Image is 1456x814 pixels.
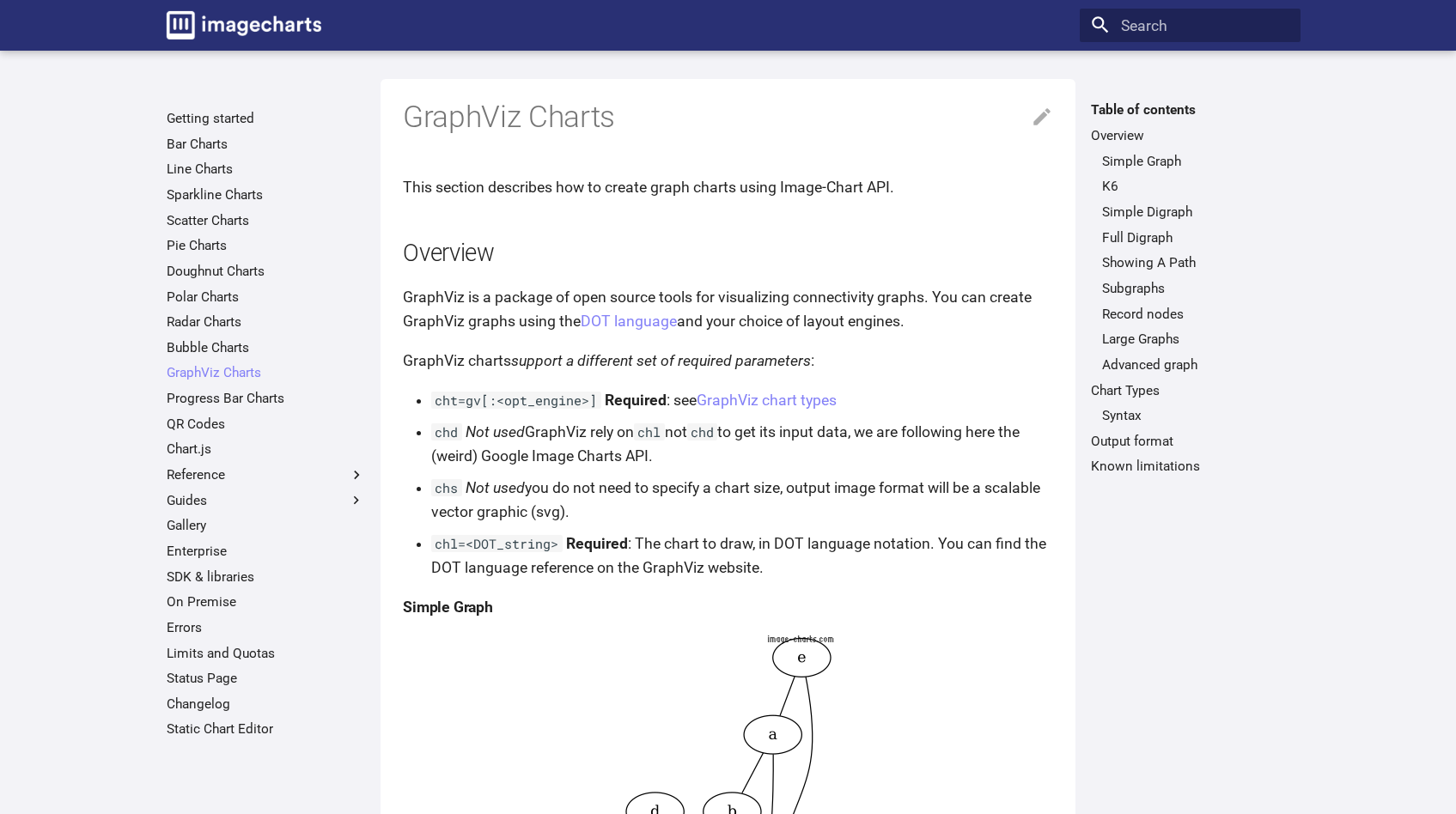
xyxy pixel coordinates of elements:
[167,212,365,229] a: Scatter Charts
[167,440,365,458] a: Chart.js
[431,388,1053,412] p: : see
[167,466,365,483] label: Reference
[687,423,718,440] code: chd
[1102,331,1289,348] a: Large Graphs
[167,161,365,178] a: Line Charts
[167,416,365,433] a: QR Codes
[167,645,365,662] a: Limits and Quotas
[431,479,462,496] code: chs
[466,423,525,440] em: Not used
[431,423,462,440] code: chd
[1091,433,1289,450] a: Output format
[1102,306,1289,323] a: Record nodes
[431,476,1053,524] p: you do not need to specify a chart size, output image format will be a scalable vector graphic (s...
[167,136,365,153] a: Bar Charts
[1080,101,1301,475] nav: Table of contents
[403,98,1053,137] h1: GraphViz Charts
[167,237,365,254] a: Pie Charts
[403,285,1053,333] p: GraphViz is a package of open source tools for visualizing connectivity graphs. You can create Gr...
[1102,254,1289,271] a: Showing A Path
[167,110,365,127] a: Getting started
[403,349,1053,373] p: GraphViz charts :
[167,11,321,39] img: logo
[566,535,628,552] strong: Required
[581,313,677,330] a: DOT language
[431,532,1053,580] p: : The chart to draw, in DOT language notation. You can find the DOT language reference on the Gra...
[1091,407,1289,424] nav: Chart Types
[167,263,365,280] a: Doughnut Charts
[167,339,365,356] a: Bubble Charts
[403,595,1053,619] h4: Simple Graph
[634,423,665,440] code: chl
[1091,127,1289,144] a: Overview
[431,420,1053,468] p: GraphViz rely on not to get its input data, we are following here the (weird) Google Image Charts...
[167,696,365,713] a: Changelog
[167,390,365,407] a: Progress Bar Charts
[1102,178,1289,195] a: K6
[403,175,1053,199] p: This section describes how to create graph charts using Image-Chart API.
[1091,382,1289,399] a: Chart Types
[167,313,365,331] a: Radar Charts
[1080,101,1301,118] label: Table of contents
[159,3,329,46] a: Image-Charts documentation
[167,517,365,534] a: Gallery
[1091,458,1289,475] a: Known limitations
[431,392,601,409] code: cht=gv[:<opt_engine>]
[1102,229,1289,246] a: Full Digraph
[1102,407,1289,424] a: Syntax
[403,237,1053,270] h2: Overview
[1102,280,1289,297] a: Subgraphs
[167,619,365,636] a: Errors
[167,186,365,203] a: Sparkline Charts
[605,392,667,409] strong: Required
[1102,356,1289,374] a: Advanced graph
[167,492,365,509] label: Guides
[167,593,365,610] a: On Premise
[167,720,365,738] a: Static Chart Editor
[1102,153,1289,170] a: Simple Graph
[167,289,365,306] a: Polar Charts
[167,568,365,586] a: SDK & libraries
[431,535,563,552] code: chl=<DOT_string>
[511,352,811,369] em: support a different set of required parameters
[167,543,365,560] a: Enterprise
[1102,203,1289,221] a: Simple Digraph
[697,392,837,409] a: GraphViz chart types
[1091,153,1289,374] nav: Overview
[167,670,365,687] a: Status Page
[466,479,525,496] em: Not used
[167,364,365,381] a: GraphViz Charts
[1080,9,1301,43] input: Search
